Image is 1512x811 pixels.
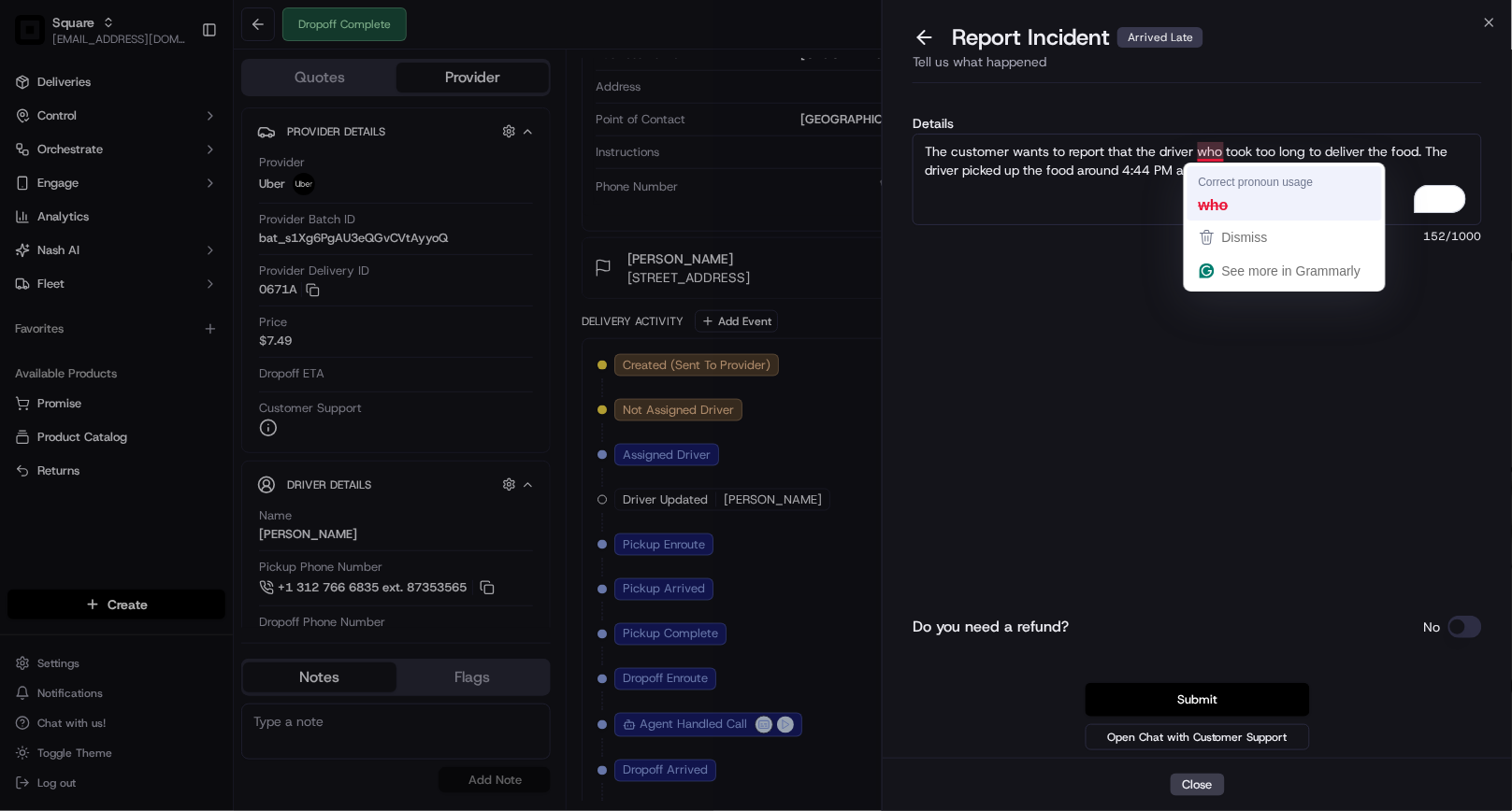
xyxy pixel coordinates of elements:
div: 💻 [158,273,173,288]
span: Knowledge Base [37,271,143,290]
span: 152 /1000 [913,229,1482,244]
div: Arrived Late [1117,27,1203,48]
label: Details [913,117,1482,130]
span: API Documentation [177,271,300,290]
div: Start new chat [64,178,307,197]
img: Nash [19,19,56,56]
button: Close [1171,774,1225,796]
div: 📗 [19,273,34,288]
input: Got a question? Start typing here... [49,121,337,140]
p: Report Incident [952,22,1203,52]
label: Do you need a refund? [913,616,1069,638]
a: Powered byPylon [132,316,226,331]
a: 💻API Documentation [151,263,308,297]
p: No [1424,618,1441,636]
p: Welcome 👋 [19,75,340,105]
div: We're available if you need us! [64,197,237,212]
button: Start new chat [318,184,340,206]
button: Submit [1086,683,1310,717]
img: 1736555255976-a54dd68f-1ca7-489b-9aae-adbdc363a1c4 [19,178,52,212]
div: Tell us what happened [913,52,1482,83]
a: 📗Knowledge Base [11,263,151,297]
span: Pylon [186,317,226,331]
button: Open Chat with Customer Support [1086,724,1310,750]
textarea: To enrich screen reader interactions, please activate Accessibility in Grammarly extension settings [913,134,1482,225]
